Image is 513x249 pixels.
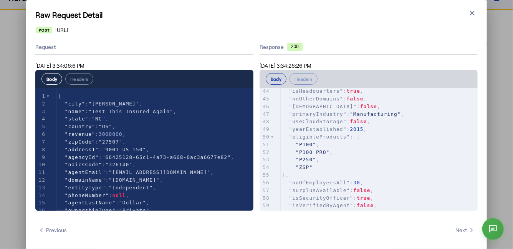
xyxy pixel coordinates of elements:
[58,93,61,99] span: {
[35,176,46,184] div: 12
[282,142,319,147] span: ,
[290,73,318,85] button: Headers
[296,142,316,147] span: "P100"
[350,119,367,124] span: false
[35,92,46,100] div: 1
[38,226,67,234] span: Previous
[35,40,253,55] div: Request
[112,192,126,198] span: null
[35,9,478,20] h1: Raw Request Detail
[65,192,109,198] span: "phoneNumber"
[289,180,350,185] span: "noOfEmployeesAll"
[41,73,62,85] button: Body
[65,185,106,191] span: "entityType"
[58,101,143,107] span: : ,
[282,104,381,109] span: : ,
[260,43,478,51] div: Response
[109,169,210,175] span: "[EMAIL_ADDRESS][DOMAIN_NAME]"
[35,192,46,199] div: 14
[350,126,364,132] span: 2015
[35,138,46,146] div: 7
[35,161,46,169] div: 10
[109,177,159,183] span: "[DOMAIN_NAME]"
[58,154,234,160] span: : ,
[260,179,271,187] div: 56
[65,177,106,183] span: "domainName"
[296,149,329,155] span: "P100_PRO"
[282,134,360,140] span: : [
[296,157,316,162] span: "P250"
[260,171,271,179] div: 55
[357,195,370,201] span: true
[65,116,89,122] span: "state"
[260,133,271,141] div: 50
[99,124,112,129] span: "US"
[102,147,146,152] span: "9001 US-150"
[350,111,401,117] span: "Manufacturing"
[35,154,46,161] div: 9
[65,162,102,167] span: "naicsCode"
[296,164,313,170] span: "ZSP"
[35,207,46,214] div: 16
[58,185,156,191] span: : ,
[260,125,271,133] div: 49
[289,187,350,193] span: "surplusAvailable"
[35,123,46,130] div: 5
[65,109,85,114] span: "name"
[35,62,84,69] span: [DATE] 3:34:06:6 PM
[282,126,367,132] span: : ,
[35,184,46,192] div: 13
[65,101,85,107] span: "city"
[65,124,95,129] span: "country"
[58,177,163,183] span: : ,
[357,202,374,208] span: false
[282,119,371,124] span: : ,
[65,73,93,85] button: Headers
[65,131,95,137] span: "revenue"
[35,223,70,237] button: Previous
[35,108,46,115] div: 3
[109,185,153,191] span: "Independent"
[58,169,214,175] span: : ,
[282,180,364,185] span: : ,
[282,210,445,224] span: : ,
[58,124,116,129] span: : ,
[65,207,116,213] span: "ownershipType"
[58,207,153,213] span: : ,
[291,44,299,49] text: 200
[260,141,271,149] div: 51
[282,210,445,224] span: "Polystyrene Foam Product Manufacturing"
[289,195,354,201] span: "isSecurityOfficer"
[99,131,122,137] span: 3000000
[58,139,126,145] span: : ,
[58,162,136,167] span: : ,
[58,109,177,114] span: : ,
[260,209,271,217] div: 60
[360,104,377,109] span: false
[58,116,109,122] span: : ,
[347,88,360,94] span: true
[282,187,374,193] span: : ,
[455,226,475,234] span: Next
[353,180,360,185] span: 30
[260,103,271,110] div: 46
[35,115,46,123] div: 4
[266,73,286,85] button: Body
[65,200,116,206] span: "agentLastName"
[282,172,289,178] span: ],
[99,139,122,145] span: "27507"
[65,147,99,152] span: "address1"
[92,116,105,122] span: "NC"
[289,119,347,124] span: "useCloudStorage"
[260,164,271,171] div: 54
[282,195,374,201] span: : ,
[65,169,106,175] span: "agentEmail"
[35,130,46,138] div: 6
[289,88,343,94] span: "isHeadquarters"
[282,149,333,155] span: ,
[119,200,146,206] span: "Dollar"
[260,202,271,209] div: 59
[289,111,347,117] span: "primaryIndustry"
[58,200,149,206] span: : ,
[260,156,271,164] div: 53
